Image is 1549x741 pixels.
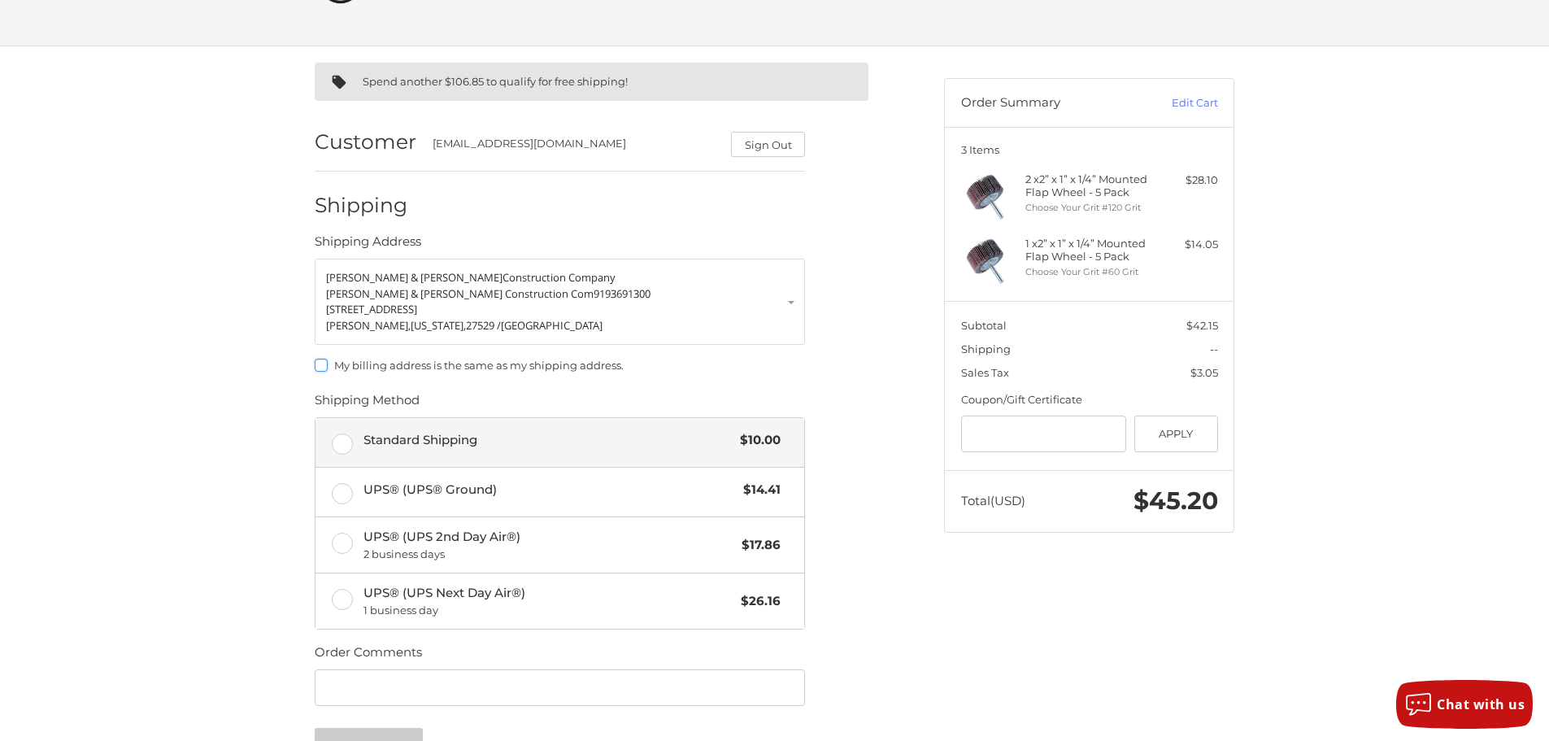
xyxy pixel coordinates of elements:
[363,75,628,88] span: Spend another $106.85 to qualify for free shipping!
[1025,265,1150,279] li: Choose Your Grit #60 Grit
[315,233,421,259] legend: Shipping Address
[732,431,781,450] span: $10.00
[315,129,416,155] h2: Customer
[315,359,805,372] label: My billing address is the same as my shipping address.
[1025,172,1150,199] h4: 2 x 2” x 1” x 1/4” Mounted Flap Wheel - 5 Pack
[961,319,1007,332] span: Subtotal
[961,366,1009,379] span: Sales Tax
[1190,366,1218,379] span: $3.05
[363,547,734,563] span: 2 business days
[363,431,733,450] span: Standard Shipping
[1186,319,1218,332] span: $42.15
[1154,172,1218,189] div: $28.10
[961,342,1011,355] span: Shipping
[363,603,733,619] span: 1 business day
[315,193,410,218] h2: Shipping
[433,136,716,157] div: [EMAIL_ADDRESS][DOMAIN_NAME]
[466,318,501,333] span: 27529 /
[326,270,503,285] span: [PERSON_NAME] & [PERSON_NAME]
[733,592,781,611] span: $26.16
[315,643,422,669] legend: Order Comments
[326,318,411,333] span: [PERSON_NAME],
[733,536,781,555] span: $17.86
[501,318,603,333] span: [GEOGRAPHIC_DATA]
[1154,237,1218,253] div: $14.05
[735,481,781,499] span: $14.41
[363,584,733,618] span: UPS® (UPS Next Day Air®)
[731,132,805,157] button: Sign Out
[326,302,417,316] span: [STREET_ADDRESS]
[961,95,1136,111] h3: Order Summary
[411,318,466,333] span: [US_STATE],
[315,391,420,417] legend: Shipping Method
[961,143,1218,156] h3: 3 Items
[961,392,1218,408] div: Coupon/Gift Certificate
[363,481,736,499] span: UPS® (UPS® Ground)
[1025,237,1150,264] h4: 1 x 2” x 1” x 1/4” Mounted Flap Wheel - 5 Pack
[1133,486,1218,516] span: $45.20
[1437,695,1525,713] span: Chat with us
[1025,201,1150,215] li: Choose Your Grit #120 Grit
[315,259,805,345] a: Enter or select a different address
[1136,95,1218,111] a: Edit Cart
[1134,416,1218,452] button: Apply
[503,270,616,285] span: Construction Company
[1396,680,1533,729] button: Chat with us
[363,528,734,562] span: UPS® (UPS 2nd Day Air®)
[961,493,1025,508] span: Total (USD)
[326,286,594,301] span: [PERSON_NAME] & [PERSON_NAME] Construction Com
[1210,342,1218,355] span: --
[961,416,1127,452] input: Gift Certificate or Coupon Code
[594,286,650,301] span: 9193691300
